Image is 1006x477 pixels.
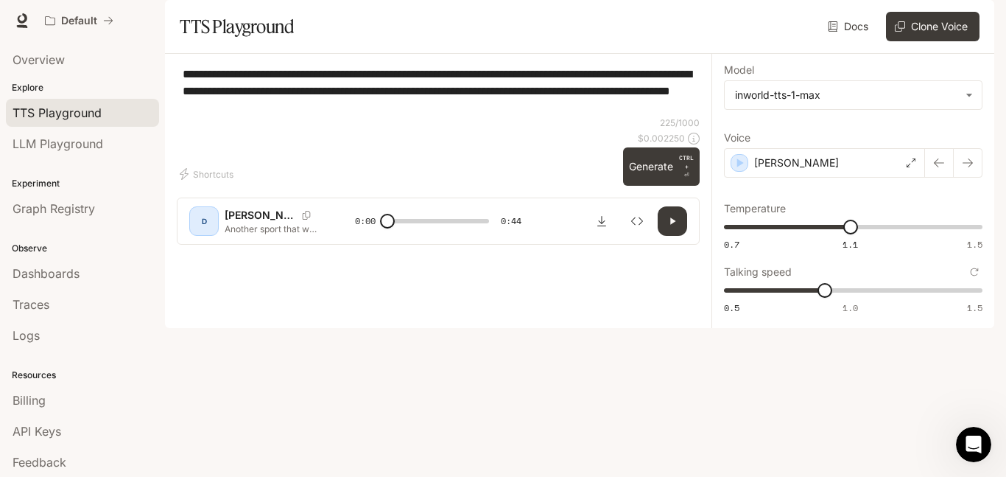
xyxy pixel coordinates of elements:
[660,116,700,129] p: 225 / 1000
[735,88,958,102] div: inworld-tts-1-max
[225,208,296,223] p: [PERSON_NAME]
[61,15,97,27] p: Default
[296,211,317,220] button: Copy Voice ID
[225,223,320,235] p: Another sport that was popular in the 1990's is gymnastics. This sport is well known for its olym...
[886,12,979,41] button: Clone Voice
[38,6,120,35] button: All workspaces
[724,65,754,75] p: Model
[587,206,616,236] button: Download audio
[843,302,858,314] span: 1.0
[725,81,982,109] div: inworld-tts-1-max
[966,264,982,280] button: Reset to default
[843,238,858,251] span: 1.1
[622,206,652,236] button: Inspect
[724,238,739,251] span: 0.7
[355,214,376,229] span: 0:00
[724,133,750,143] p: Voice
[638,132,685,145] p: $ 0.002250
[192,209,216,233] div: D
[623,147,700,186] button: GenerateCTRL +⏎
[754,156,839,170] p: [PERSON_NAME]
[679,153,694,180] p: ⏎
[825,12,874,41] a: Docs
[967,238,982,251] span: 1.5
[724,302,739,314] span: 0.5
[724,203,786,214] p: Temperature
[180,12,294,41] h1: TTS Playground
[501,214,521,229] span: 0:44
[724,267,792,277] p: Talking speed
[967,302,982,314] span: 1.5
[679,153,694,171] p: CTRL +
[177,162,239,186] button: Shortcuts
[956,427,991,462] iframe: Intercom live chat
